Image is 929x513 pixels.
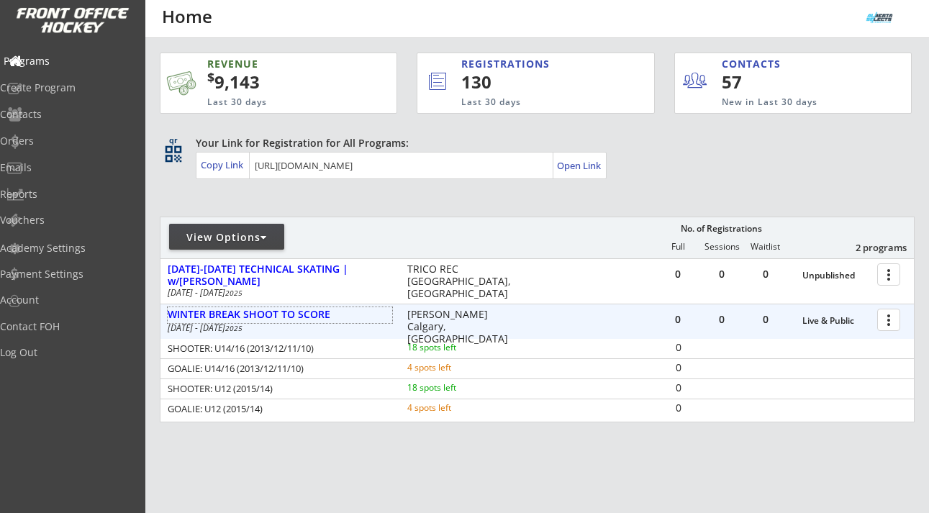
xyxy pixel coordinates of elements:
[461,96,594,109] div: Last 30 days
[657,342,699,353] div: 0
[207,96,335,109] div: Last 30 days
[722,96,844,109] div: New in Last 30 days
[168,263,392,288] div: [DATE]-[DATE] TECHNICAL SKATING | w/[PERSON_NAME]
[168,324,388,332] div: [DATE] - [DATE]
[557,160,602,172] div: Open Link
[163,143,184,165] button: qr_code
[656,314,699,324] div: 0
[207,68,214,86] sup: $
[656,269,699,279] div: 0
[802,271,870,281] div: Unpublished
[407,383,500,392] div: 18 spots left
[407,343,500,352] div: 18 spots left
[168,309,392,321] div: WINTER BREAK SHOOT TO SCORE
[407,263,520,299] div: TRICO REC [GEOGRAPHIC_DATA], [GEOGRAPHIC_DATA]
[407,404,500,412] div: 4 spots left
[4,56,133,66] div: Programs
[168,289,388,297] div: [DATE] - [DATE]
[169,230,284,245] div: View Options
[657,403,699,413] div: 0
[722,57,787,71] div: CONTACTS
[461,70,605,94] div: 130
[676,224,766,234] div: No. of Registrations
[744,314,787,324] div: 0
[743,242,787,252] div: Waitlist
[168,364,388,373] div: GOALIE: U14/16 (2013/12/11/10)
[225,288,243,298] em: 2025
[744,269,787,279] div: 0
[207,70,351,94] div: 9,143
[700,242,743,252] div: Sessions
[700,269,743,279] div: 0
[877,263,900,286] button: more_vert
[877,309,900,331] button: more_vert
[168,384,388,394] div: SHOOTER: U12 (2015/14)
[407,363,500,372] div: 4 spots left
[557,155,602,176] a: Open Link
[196,136,870,150] div: Your Link for Registration for All Programs:
[700,314,743,324] div: 0
[225,323,243,333] em: 2025
[657,363,699,373] div: 0
[201,158,246,171] div: Copy Link
[657,383,699,393] div: 0
[802,316,870,326] div: Live & Public
[832,241,907,254] div: 2 programs
[207,57,335,71] div: REVENUE
[722,70,810,94] div: 57
[461,57,593,71] div: REGISTRATIONS
[407,309,520,345] div: [PERSON_NAME] Calgary, [GEOGRAPHIC_DATA]
[656,242,699,252] div: Full
[168,404,388,414] div: GOALIE: U12 (2015/14)
[164,136,181,145] div: qr
[168,344,388,353] div: SHOOTER: U14/16 (2013/12/11/10)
